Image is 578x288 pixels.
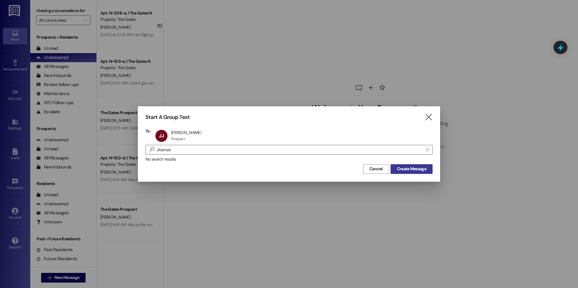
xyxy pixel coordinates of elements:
span: JJ [159,133,164,139]
i:  [424,114,433,120]
i:  [147,146,157,153]
button: Create Message [391,164,433,174]
div: Prospect [171,136,185,141]
button: Clear text [423,145,432,154]
span: Create Message [397,166,426,172]
i:  [426,147,429,152]
span: Cancel [369,166,383,172]
h3: Start A Group Text [145,114,190,121]
button: Cancel [363,164,389,174]
input: Search for any contact or apartment [157,146,423,154]
h3: To: [145,128,151,134]
div: No search results [145,156,433,162]
div: [PERSON_NAME] [171,130,201,135]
